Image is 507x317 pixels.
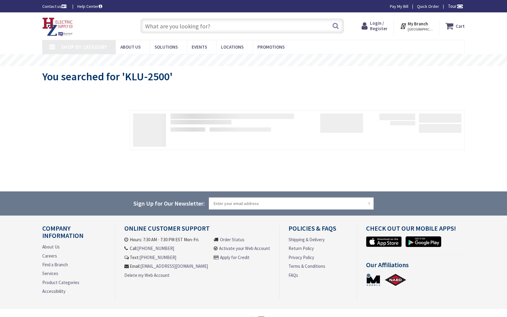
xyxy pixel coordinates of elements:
span: [GEOGRAPHIC_DATA], [GEOGRAPHIC_DATA] [408,27,433,32]
span: Shop By Category [61,43,107,50]
strong: Cart [456,21,465,31]
h4: Check out Our Mobile Apps! [366,225,469,236]
h4: Our Affiliations [366,261,469,273]
a: Accessibility [42,288,65,294]
a: Find a Branch [42,261,68,268]
strong: My Branch [408,21,428,27]
a: Help Center [77,3,102,9]
a: MSUPPLY [366,273,381,287]
a: Activate your Web Account [219,245,270,251]
a: Product Categories [42,279,79,286]
a: Terms & Conditions [289,263,325,269]
a: NAED [384,273,407,287]
a: Shipping & Delivery [289,236,325,243]
h4: Policies & FAQs [289,225,348,236]
h4: Company Information [42,225,106,244]
a: Order Status [220,236,244,243]
span: Login / Register [370,20,387,31]
a: [PHONE_NUMBER] [139,254,176,261]
h4: Online Customer Support [124,225,270,236]
span: Promotions [257,44,285,50]
span: Sign Up for Our Newsletter: [133,200,205,207]
li: Text: [124,254,208,261]
input: Enter your email address [209,197,374,210]
img: HZ Electric Supply [42,18,73,36]
a: Privacy Policy [289,254,314,261]
a: Apply for Credit [220,254,250,261]
a: Return Policy [289,245,314,251]
a: Quick Order [417,3,439,9]
li: Hours: 7:30 AM - 7:30 PM EST Mon-Fri. [124,236,208,243]
a: [EMAIL_ADDRESS][DOMAIN_NAME] [140,263,208,269]
a: Login / Register [362,21,387,31]
rs-layer: Free Same Day Pickup at 8 Locations [205,57,312,64]
span: Locations [221,44,244,50]
a: About Us [42,244,60,250]
a: Contact us [42,3,68,9]
a: [PHONE_NUMBER] [137,245,174,251]
span: Tour [448,3,463,9]
input: What are you looking for? [140,18,344,34]
a: Pay My Bill [390,3,408,9]
li: Email: [124,263,208,269]
a: Services [42,270,58,277]
li: Call: [124,245,208,251]
a: FAQs [289,272,298,278]
span: Solutions [155,44,178,50]
a: Delete my Web Account [124,272,170,278]
span: Events [192,44,207,50]
div: My Branch [GEOGRAPHIC_DATA], [GEOGRAPHIC_DATA] [400,21,433,31]
a: Cart [445,21,465,31]
a: Careers [42,253,57,259]
span: About Us [120,44,141,50]
span: You searched for 'KLU-2500' [42,70,173,83]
